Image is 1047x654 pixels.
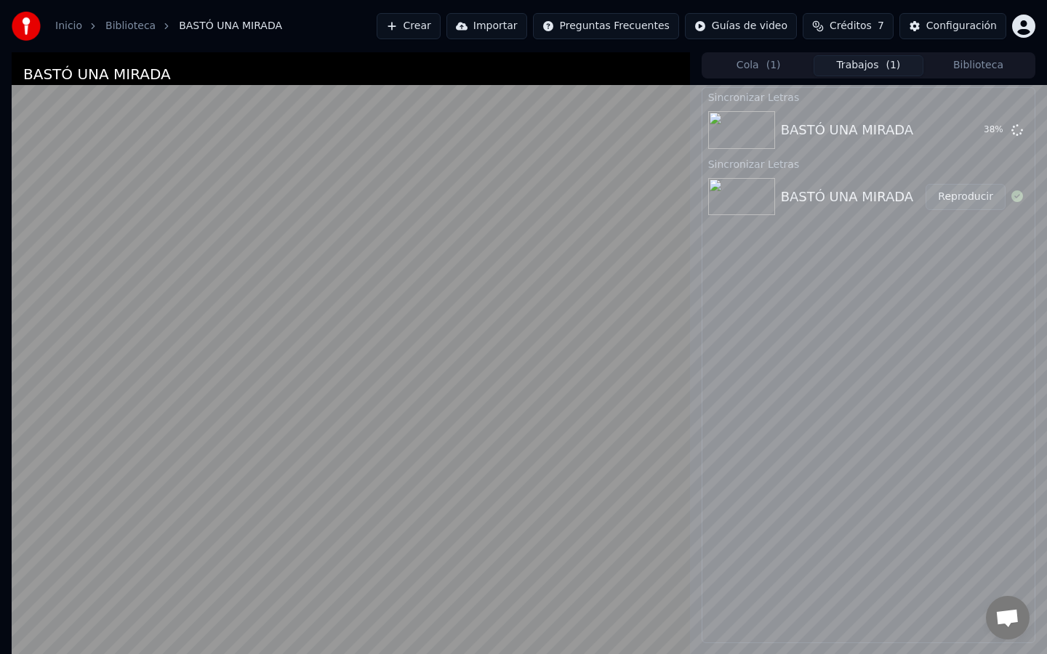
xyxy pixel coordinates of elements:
[55,19,282,33] nav: breadcrumb
[899,13,1006,39] button: Configuración
[702,88,1035,105] div: Sincronizar Letras
[830,19,872,33] span: Créditos
[179,19,282,33] span: BASTÓ UNA MIRADA
[766,58,781,73] span: ( 1 )
[533,13,679,39] button: Preguntas Frecuentes
[886,58,900,73] span: ( 1 )
[984,124,1006,136] div: 38 %
[377,13,441,39] button: Crear
[814,55,923,76] button: Trabajos
[781,187,913,207] div: BASTÓ UNA MIRADA
[55,19,82,33] a: Inicio
[878,19,884,33] span: 7
[446,13,527,39] button: Importar
[803,13,894,39] button: Créditos7
[923,55,1033,76] button: Biblioteca
[105,19,156,33] a: Biblioteca
[23,64,171,84] div: BASTÓ UNA MIRADA
[685,13,797,39] button: Guías de video
[926,184,1006,210] button: Reproducir
[704,55,814,76] button: Cola
[986,596,1030,639] div: Chat abierto
[781,120,913,140] div: BASTÓ UNA MIRADA
[926,19,997,33] div: Configuración
[702,155,1035,172] div: Sincronizar Letras
[12,12,41,41] img: youka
